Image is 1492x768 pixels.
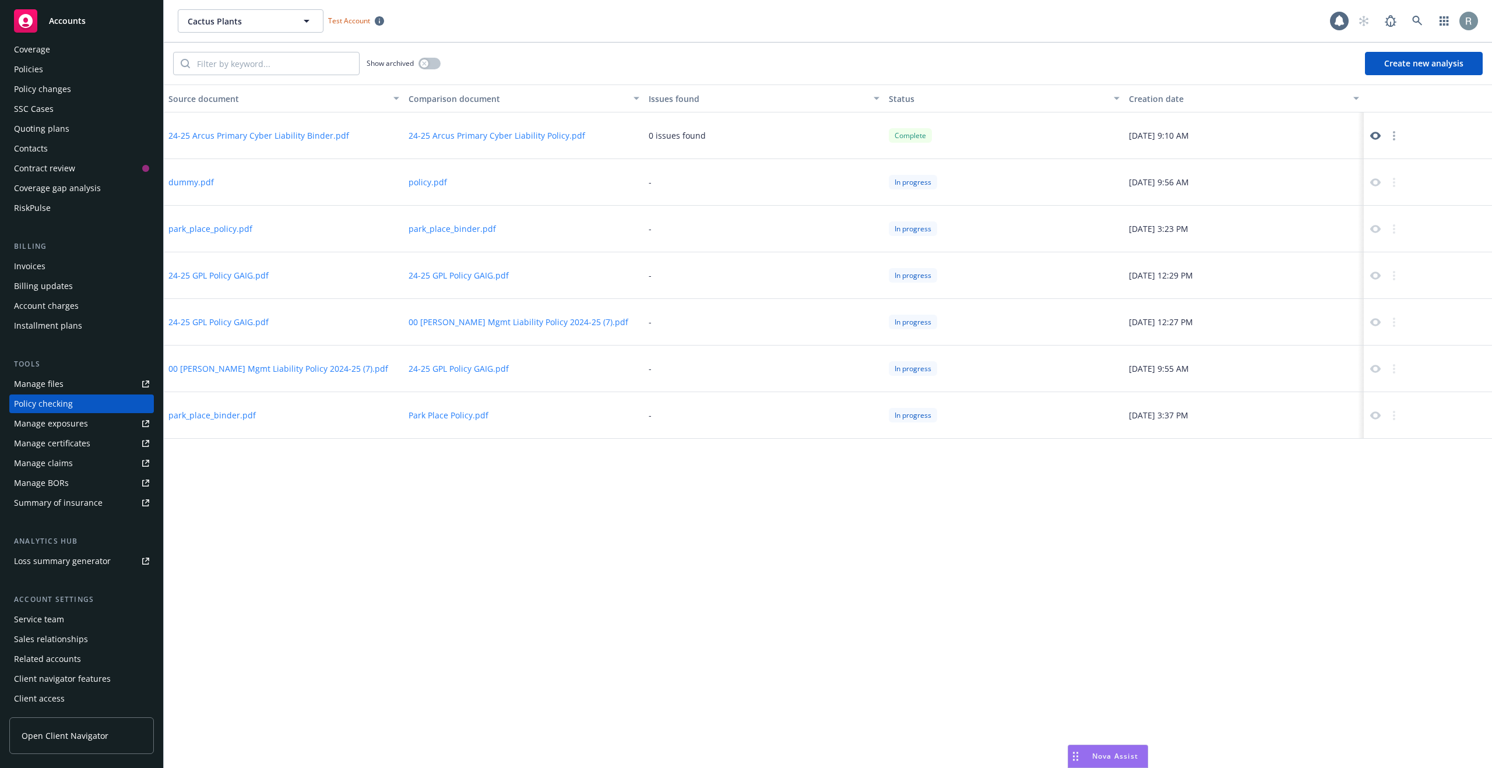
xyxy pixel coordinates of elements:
div: In progress [889,408,937,422]
button: 24-25 Arcus Primary Cyber Liability Policy.pdf [409,129,585,142]
div: Loss summary generator [14,552,111,570]
div: Client navigator features [14,670,111,688]
button: park_place_binder.pdf [409,223,496,235]
a: Report a Bug [1379,9,1402,33]
a: Contract review [9,159,154,178]
a: Accounts [9,5,154,37]
div: RiskPulse [14,199,51,217]
div: - [649,409,652,421]
div: - [649,269,652,281]
div: In progress [889,221,937,236]
div: SSC Cases [14,100,54,118]
button: 24-25 GPL Policy GAIG.pdf [409,362,509,375]
button: park_place_binder.pdf [168,409,256,421]
div: [DATE] 9:10 AM [1124,112,1364,159]
div: In progress [889,361,937,376]
div: 0 issues found [649,129,706,142]
div: Service team [14,610,64,629]
span: Test Account [323,15,389,27]
a: Coverage gap analysis [9,179,154,198]
button: Park Place Policy.pdf [409,409,488,421]
a: Client navigator features [9,670,154,688]
a: RiskPulse [9,199,154,217]
div: Client access [14,689,65,708]
button: Issues found [644,84,884,112]
a: Account charges [9,297,154,315]
div: Policies [14,60,43,79]
a: Sales relationships [9,630,154,649]
div: Policy checking [14,394,73,413]
div: Issues found [649,93,867,105]
div: Billing updates [14,277,73,295]
a: Search [1406,9,1429,33]
div: Tools [9,358,154,370]
a: Quoting plans [9,119,154,138]
div: Sales relationships [14,630,88,649]
div: - [649,223,652,235]
img: photo [1459,12,1478,30]
a: Manage claims [9,454,154,473]
button: 24-25 GPL Policy GAIG.pdf [168,269,269,281]
svg: Search [181,59,190,68]
a: Manage exposures [9,414,154,433]
button: Source document [164,84,404,112]
a: Contacts [9,139,154,158]
button: 24-25 GPL Policy GAIG.pdf [168,316,269,328]
a: Switch app [1433,9,1456,33]
div: Creation date [1129,93,1347,105]
div: Account charges [14,297,79,315]
a: Client access [9,689,154,708]
a: Summary of insurance [9,494,154,512]
button: policy.pdf [409,176,447,188]
a: Policy changes [9,80,154,98]
button: park_place_policy.pdf [168,223,252,235]
div: [DATE] 12:27 PM [1124,299,1364,346]
span: Accounts [49,16,86,26]
a: Manage certificates [9,434,154,453]
a: Start snowing [1352,9,1375,33]
button: 00 [PERSON_NAME] Mgmt Liability Policy 2024-25 (7).pdf [168,362,388,375]
div: Source document [168,93,386,105]
a: Policies [9,60,154,79]
span: Open Client Navigator [22,730,108,742]
div: In progress [889,315,937,329]
div: Drag to move [1068,745,1083,767]
button: Nova Assist [1068,745,1148,768]
div: Manage claims [14,454,73,473]
div: [DATE] 12:29 PM [1124,252,1364,299]
div: Invoices [14,257,45,276]
button: Comparison document [404,84,644,112]
div: Manage exposures [14,414,88,433]
div: Account settings [9,594,154,605]
button: Cactus Plants [178,9,323,33]
input: Filter by keyword... [190,52,359,75]
div: Installment plans [14,316,82,335]
a: Manage BORs [9,474,154,492]
div: [DATE] 9:56 AM [1124,159,1364,206]
button: dummy.pdf [168,176,214,188]
div: Analytics hub [9,536,154,547]
div: [DATE] 3:37 PM [1124,392,1364,439]
span: Test Account [328,16,370,26]
button: Status [884,84,1124,112]
div: Summary of insurance [14,494,103,512]
span: Nova Assist [1092,751,1138,761]
button: Create new analysis [1365,52,1483,75]
a: Billing updates [9,277,154,295]
div: Status [889,93,1107,105]
div: Manage BORs [14,474,69,492]
div: - [649,176,652,188]
span: Cactus Plants [188,15,288,27]
button: 24-25 Arcus Primary Cyber Liability Binder.pdf [168,129,349,142]
button: 24-25 GPL Policy GAIG.pdf [409,269,509,281]
div: - [649,362,652,375]
div: [DATE] 9:55 AM [1124,346,1364,392]
a: Related accounts [9,650,154,668]
a: Coverage [9,40,154,59]
div: Complete [889,128,932,143]
div: Quoting plans [14,119,69,138]
button: 00 [PERSON_NAME] Mgmt Liability Policy 2024-25 (7).pdf [409,316,628,328]
div: Manage files [14,375,64,393]
div: In progress [889,268,937,283]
